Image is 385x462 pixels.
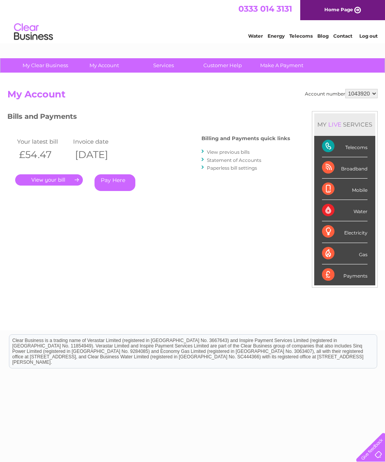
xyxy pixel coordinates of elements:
a: Log out [359,33,378,39]
div: LIVE [327,121,343,128]
th: £54.47 [15,147,71,163]
h4: Billing and Payments quick links [201,135,290,141]
a: Blog [317,33,329,39]
td: Your latest bill [15,136,71,147]
th: [DATE] [71,147,127,163]
h3: Bills and Payments [7,111,290,125]
div: Account number [305,89,378,98]
a: Customer Help [191,58,255,73]
a: Contact [333,33,352,39]
div: Telecoms [322,136,367,157]
a: Paperless bill settings [207,165,257,171]
a: Energy [268,33,285,39]
a: My Clear Business [13,58,77,73]
div: Electricity [322,221,367,243]
a: Water [248,33,263,39]
a: View previous bills [207,149,250,155]
div: Payments [322,264,367,285]
a: Pay Here [94,174,135,191]
a: 0333 014 3131 [238,4,292,14]
a: Statement of Accounts [207,157,261,163]
a: My Account [72,58,136,73]
a: . [15,174,83,186]
a: Telecoms [289,33,313,39]
div: Clear Business is a trading name of Verastar Limited (registered in [GEOGRAPHIC_DATA] No. 3667643... [9,4,377,38]
div: Water [322,200,367,221]
div: Mobile [322,179,367,200]
h2: My Account [7,89,378,104]
div: Gas [322,243,367,264]
img: logo.png [14,20,53,44]
a: Make A Payment [250,58,314,73]
a: Services [131,58,196,73]
div: Broadband [322,157,367,179]
div: MY SERVICES [314,113,375,135]
td: Invoice date [71,136,127,147]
